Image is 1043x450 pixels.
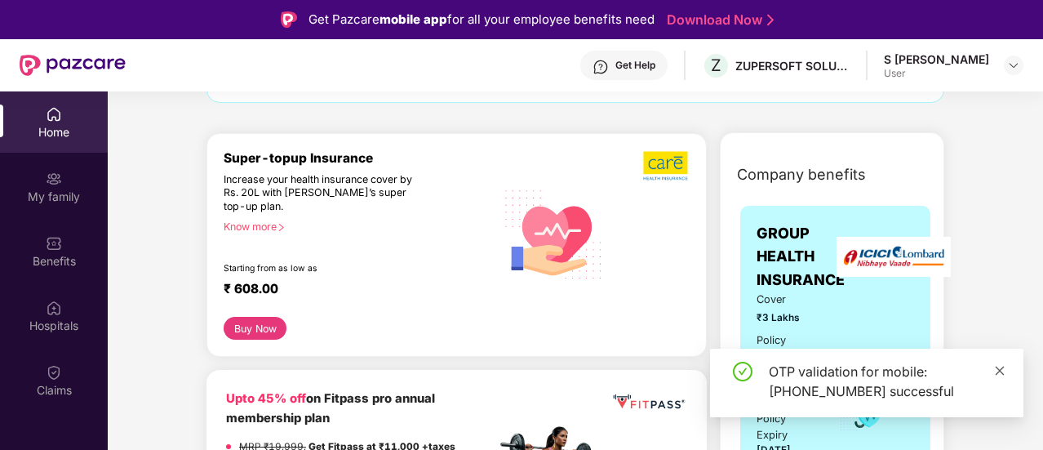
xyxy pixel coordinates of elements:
img: svg+xml;base64,PHN2ZyBpZD0iSGVscC0zMngzMiIgeG1sbnM9Imh0dHA6Ly93d3cudzMub3JnLzIwMDAvc3ZnIiB3aWR0aD... [593,59,609,75]
div: User [884,67,989,80]
div: Policy issued [757,332,816,365]
b: Upto 45% off [226,391,306,406]
span: Company benefits [737,163,866,186]
img: b5dec4f62d2307b9de63beb79f102df3.png [643,150,690,181]
img: svg+xml;base64,PHN2ZyB3aWR0aD0iMjAiIGhlaWdodD0iMjAiIHZpZXdCb3g9IjAgMCAyMCAyMCIgZmlsbD0ibm9uZSIgeG... [46,171,62,187]
div: Know more [224,221,486,232]
span: ₹3 Lakhs [757,310,816,326]
img: Stroke [767,11,774,29]
img: insurerLogo [837,237,951,277]
span: GROUP HEALTH INSURANCE [757,222,845,292]
a: Download Now [667,11,769,29]
div: Get Help [615,59,655,72]
strong: mobile app [379,11,447,27]
span: Z [711,56,721,75]
span: Cover [757,292,816,308]
div: Get Pazcare for all your employee benefits need [308,10,655,29]
img: svg+xml;base64,PHN2ZyBpZD0iSG9tZSIgeG1sbnM9Imh0dHA6Ly93d3cudzMub3JnLzIwMDAvc3ZnIiB3aWR0aD0iMjAiIG... [46,106,62,123]
img: New Pazcare Logo [20,55,126,76]
img: fppp.png [610,390,687,413]
img: Logo [281,11,297,28]
button: Buy Now [224,317,286,340]
img: svg+xml;base64,PHN2ZyB4bWxucz0iaHR0cDovL3d3dy53My5vcmcvMjAwMC9zdmciIHhtbG5zOnhsaW5rPSJodHRwOi8vd3... [495,174,612,292]
div: S [PERSON_NAME] [884,51,989,67]
span: right [277,223,286,232]
span: check-circle [733,362,752,381]
img: svg+xml;base64,PHN2ZyBpZD0iSG9zcGl0YWxzIiB4bWxucz0iaHR0cDovL3d3dy53My5vcmcvMjAwMC9zdmciIHdpZHRoPS... [46,300,62,316]
div: OTP validation for mobile: [PHONE_NUMBER] successful [769,362,1004,401]
img: svg+xml;base64,PHN2ZyBpZD0iQmVuZWZpdHMiIHhtbG5zPSJodHRwOi8vd3d3LnczLm9yZy8yMDAwL3N2ZyIgd2lkdGg9Ij... [46,235,62,252]
div: Increase your health insurance cover by Rs. 20L with [PERSON_NAME]’s super top-up plan. [224,173,425,214]
div: Super-topup Insurance [224,150,495,166]
img: svg+xml;base64,PHN2ZyBpZD0iRHJvcGRvd24tMzJ4MzIiIHhtbG5zPSJodHRwOi8vd3d3LnczLm9yZy8yMDAwL3N2ZyIgd2... [1007,59,1020,72]
div: ZUPERSOFT SOLUTIONS PRIVATE LIMITED [735,58,850,74]
b: on Fitpass pro annual membership plan [226,391,435,425]
div: ₹ 608.00 [224,281,479,301]
div: Starting from as low as [224,263,426,274]
span: close [994,365,1005,376]
img: svg+xml;base64,PHN2ZyBpZD0iQ2xhaW0iIHhtbG5zPSJodHRwOi8vd3d3LnczLm9yZy8yMDAwL3N2ZyIgd2lkdGg9IjIwIi... [46,364,62,381]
